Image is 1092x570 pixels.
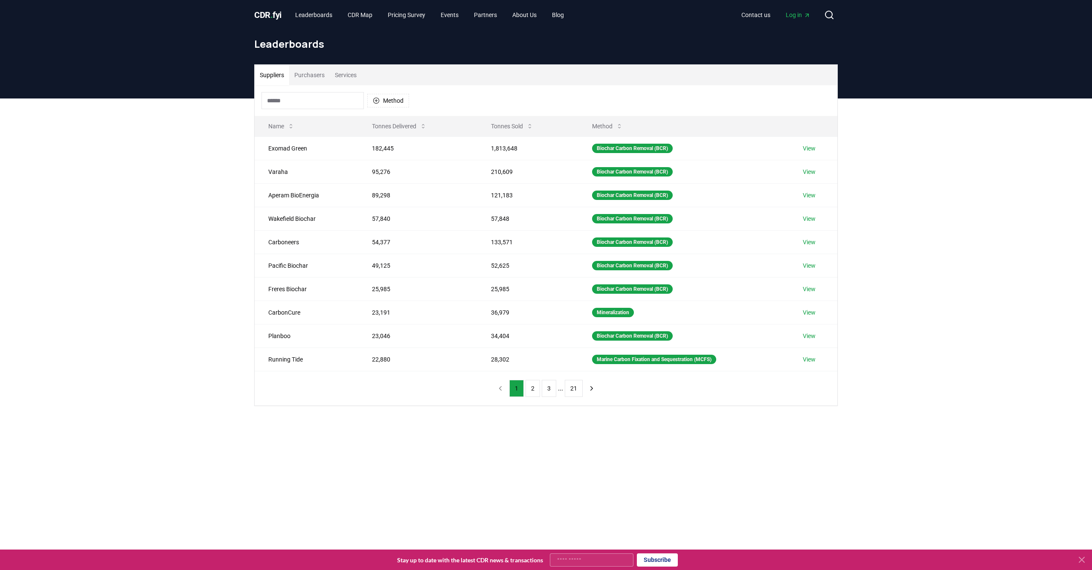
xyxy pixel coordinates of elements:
div: Biochar Carbon Removal (BCR) [592,144,673,153]
td: 121,183 [477,183,578,207]
a: View [803,332,816,340]
td: 28,302 [477,347,578,371]
button: Services [330,65,362,85]
td: 52,625 [477,254,578,277]
td: 34,404 [477,324,578,347]
a: CDR.fyi [254,9,282,21]
a: Events [434,7,465,23]
a: View [803,168,816,176]
div: Biochar Carbon Removal (BCR) [592,191,673,200]
a: View [803,355,816,364]
button: 21 [565,380,583,397]
td: 57,840 [358,207,477,230]
div: Biochar Carbon Removal (BCR) [592,167,673,176]
button: Method [585,118,630,135]
nav: Main [288,7,571,23]
nav: Main [735,7,817,23]
button: 2 [526,380,540,397]
div: Biochar Carbon Removal (BCR) [592,214,673,223]
button: Method [367,94,409,107]
td: Pacific Biochar [255,254,358,277]
a: Contact us [735,7,777,23]
a: View [803,285,816,293]
a: View [803,214,816,223]
a: View [803,238,816,246]
button: 3 [542,380,556,397]
td: 49,125 [358,254,477,277]
td: 182,445 [358,136,477,160]
a: Pricing Survey [381,7,432,23]
td: 89,298 [358,183,477,207]
li: ... [558,383,563,394]
a: About Us [505,7,543,23]
a: View [803,261,816,270]
td: Exomad Green [255,136,358,160]
td: 25,985 [477,277,578,301]
div: Biochar Carbon Removal (BCR) [592,284,673,294]
button: Purchasers [289,65,330,85]
td: 23,046 [358,324,477,347]
td: 133,571 [477,230,578,254]
div: Biochar Carbon Removal (BCR) [592,331,673,341]
td: CarbonCure [255,301,358,324]
a: Leaderboards [288,7,339,23]
div: Biochar Carbon Removal (BCR) [592,261,673,270]
td: 25,985 [358,277,477,301]
span: CDR fyi [254,10,282,20]
div: Marine Carbon Fixation and Sequestration (MCFS) [592,355,716,364]
button: Suppliers [255,65,289,85]
td: Running Tide [255,347,358,371]
span: Log in [786,11,810,19]
a: Blog [545,7,571,23]
button: Tonnes Sold [484,118,540,135]
td: Varaha [255,160,358,183]
td: 22,880 [358,347,477,371]
td: 36,979 [477,301,578,324]
div: Biochar Carbon Removal (BCR) [592,237,673,247]
button: Name [261,118,301,135]
a: View [803,191,816,200]
a: CDR Map [341,7,379,23]
button: 1 [509,380,524,397]
span: . [270,10,273,20]
button: next page [584,380,599,397]
td: Planboo [255,324,358,347]
td: 1,813,648 [477,136,578,160]
td: 54,377 [358,230,477,254]
a: View [803,144,816,153]
h1: Leaderboards [254,37,838,51]
td: Wakefield Biochar [255,207,358,230]
a: Log in [779,7,817,23]
div: Mineralization [592,308,634,317]
td: 57,848 [477,207,578,230]
td: Aperam BioEnergia [255,183,358,207]
button: Tonnes Delivered [365,118,433,135]
a: View [803,308,816,317]
td: Freres Biochar [255,277,358,301]
td: Carboneers [255,230,358,254]
td: 95,276 [358,160,477,183]
a: Partners [467,7,504,23]
td: 210,609 [477,160,578,183]
td: 23,191 [358,301,477,324]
